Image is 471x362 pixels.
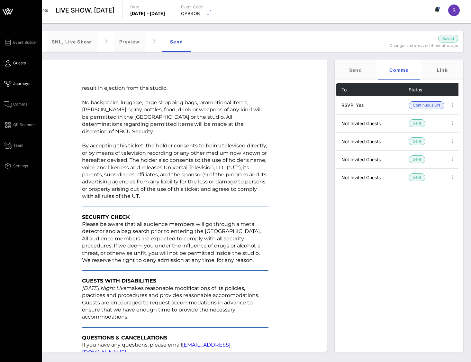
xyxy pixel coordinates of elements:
span: Sent [413,156,421,163]
th: Status [409,83,444,96]
em: [DATE] Night Live [82,285,126,291]
p: Event Code [181,4,203,10]
span: S [452,7,456,14]
a: Comms [4,100,27,108]
strong: GUESTS WITH DISABILITIES [82,278,156,284]
span: Sent [413,138,421,145]
a: Team [4,142,23,149]
span: Not Invited Guests [341,157,381,162]
span: Event Builder [13,40,37,45]
span: LIVE SHOW, [DATE] [56,5,114,15]
p: If you have any questions, please email . [82,341,268,356]
div: SNL, Live Show [47,31,97,52]
p: Date [130,4,165,10]
div: S [448,5,460,16]
div: Send [335,60,376,80]
span: Journeys [13,81,30,87]
span: QR Scanner [13,122,35,128]
span: Sent [413,120,421,127]
span: Team [13,143,23,148]
span: To [341,87,347,92]
p: Please be aware that all audience members will go through a metal detector and a bag search prior... [82,221,268,235]
p: Changes auto-saved 4 minutes ago [378,42,458,49]
span: Not Invited Guests [341,175,381,180]
p: No backpacks, luggage, large shopping bags, promotional items, [PERSON_NAME], spray bottles, food... [82,99,268,135]
div: Link [421,60,463,80]
div: Comms [378,60,420,80]
span: RSVP: Yes [341,102,364,108]
table: divider [82,270,268,271]
a: QR Scanner [4,121,35,129]
span: Not Invited Guests [341,139,381,144]
span: Guests [13,60,26,66]
a: Settings [4,162,28,170]
table: divider [82,207,268,207]
span: Status [409,87,422,92]
span: Continuous ON [413,102,440,109]
p: makes reasonable modifications of its policies, practices and procedures and provides reasonable ... [82,285,268,321]
span: Not Invited Guests [341,121,381,126]
p: QPBSOK [181,10,203,17]
span: Comms [13,101,27,107]
strong: QUESTIONS & CANCELLATIONS [82,335,167,341]
th: To [336,83,409,96]
p: All audience members are expected to comply with all security procedures. If we deem you under th... [82,235,268,264]
div: Send [162,31,191,52]
p: [DATE] - [DATE] [130,10,165,17]
span: Saved [442,35,454,42]
a: Journeys [4,80,30,88]
span: Sent [413,174,421,181]
span: Settings [13,163,28,169]
strong: SECURITY CHECK [82,214,130,220]
p: By accepting this ticket, the holder consents to being televised directly, or by means of televis... [82,142,268,200]
div: Preview [114,31,145,52]
a: Event Builder [4,39,37,46]
table: divider [82,327,268,328]
a: Guests [4,59,26,67]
